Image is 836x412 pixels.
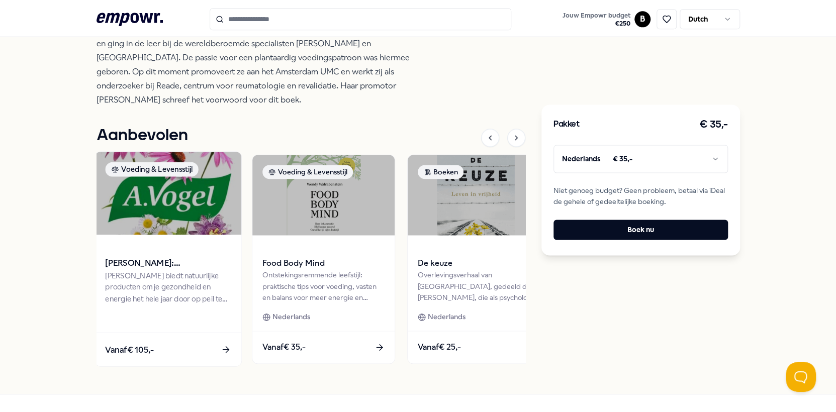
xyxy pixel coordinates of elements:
span: Food Body Mind [262,257,385,270]
a: package imageVoeding & LevensstijlFood Body MindOntstekingsremmende leefstijl: praktische tips vo... [252,154,395,363]
span: Vanaf € 105,- [105,343,154,356]
iframe: Help Scout Beacon - Open [786,362,816,392]
div: Boeken [418,165,463,179]
button: B [634,11,651,27]
div: Voeding & Levensstijl [262,165,353,179]
span: Vanaf € 35,- [262,341,306,354]
div: [PERSON_NAME] biedt natuurlijke producten om je gezondheid en energie het hele jaar door op peil ... [105,270,231,304]
span: Nederlands [272,311,310,322]
img: package image [252,155,395,235]
span: [PERSON_NAME]: Supplementen [105,256,231,269]
div: Ontstekingsremmende leefstijl: praktische tips voor voeding, vasten en balans voor meer energie e... [262,269,385,303]
a: Jouw Empowr budget€250 [559,9,634,30]
img: package image [408,155,550,235]
h1: Aanbevolen [97,123,188,148]
div: Voeding & Levensstijl [105,162,198,177]
span: € 250 [563,20,630,28]
img: package image [95,152,241,235]
span: Niet genoeg budget? Geen probleem, betaal via iDeal de gehele of gedeeltelijke boeking. [553,185,728,208]
input: Search for products, categories or subcategories [210,8,511,30]
span: De keuze [418,257,540,270]
h3: € 35,- [699,117,728,133]
h3: Pakket [553,118,580,131]
button: Jouw Empowr budget€250 [561,10,632,30]
a: package imageBoekenDe keuzeOverlevingsverhaal van [GEOGRAPHIC_DATA], gedeeld door [PERSON_NAME], ... [407,154,550,363]
span: Vanaf € 25,- [418,341,461,354]
span: Nederlands [428,311,466,322]
div: Overlevingsverhaal van [GEOGRAPHIC_DATA], gedeeld door [PERSON_NAME], die als psycholoog anderen ... [418,269,540,303]
span: Jouw Empowr budget [563,12,630,20]
button: Boek nu [553,220,728,240]
a: package imageVoeding & Levensstijl[PERSON_NAME]: Supplementen[PERSON_NAME] biedt natuurlijke prod... [94,151,242,367]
